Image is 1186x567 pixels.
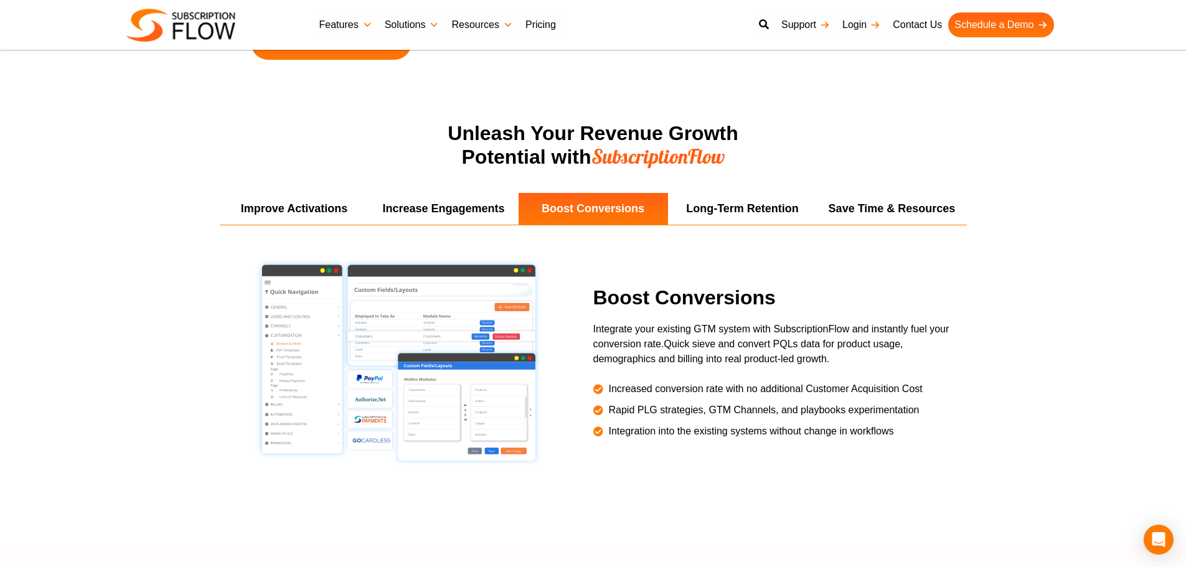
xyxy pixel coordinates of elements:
[519,12,562,37] a: Pricing
[519,193,668,225] li: Boost Conversions
[369,193,519,225] li: Increase Engagements
[817,193,967,225] li: Save Time & Resources
[948,12,1053,37] a: Schedule a Demo
[445,12,519,37] a: Resources
[668,193,817,225] li: Long-Term Retention
[379,12,446,37] a: Solutions
[591,144,725,169] span: SubscriptionFlow
[606,424,894,439] span: Integration into the existing systems without change in workflows
[887,12,948,37] a: Contact Us
[220,193,369,225] li: Improve Activations
[313,12,379,37] a: Features
[606,382,923,396] span: Increased conversion rate with no additional Customer Acquisition Cost
[1144,525,1174,555] div: Open Intercom Messenger
[593,324,949,349] span: Integrate your existing GTM system with SubscriptionFlow and instantly fuel your conversion rate.
[606,403,920,418] span: Rapid PLG strategies, GTM Channels, and playbooks experimentation
[344,122,842,169] h2: Unleash Your Revenue Growth Potential with
[126,9,235,42] img: Subscriptionflow
[593,286,961,309] h2: Boost Conversions
[593,322,961,367] p: Quick sieve and convert PQLs data for product usage, demographics and billing into real product-l...
[836,12,887,37] a: Login
[253,256,544,468] img: Quick-Navigation
[775,12,836,37] a: Support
